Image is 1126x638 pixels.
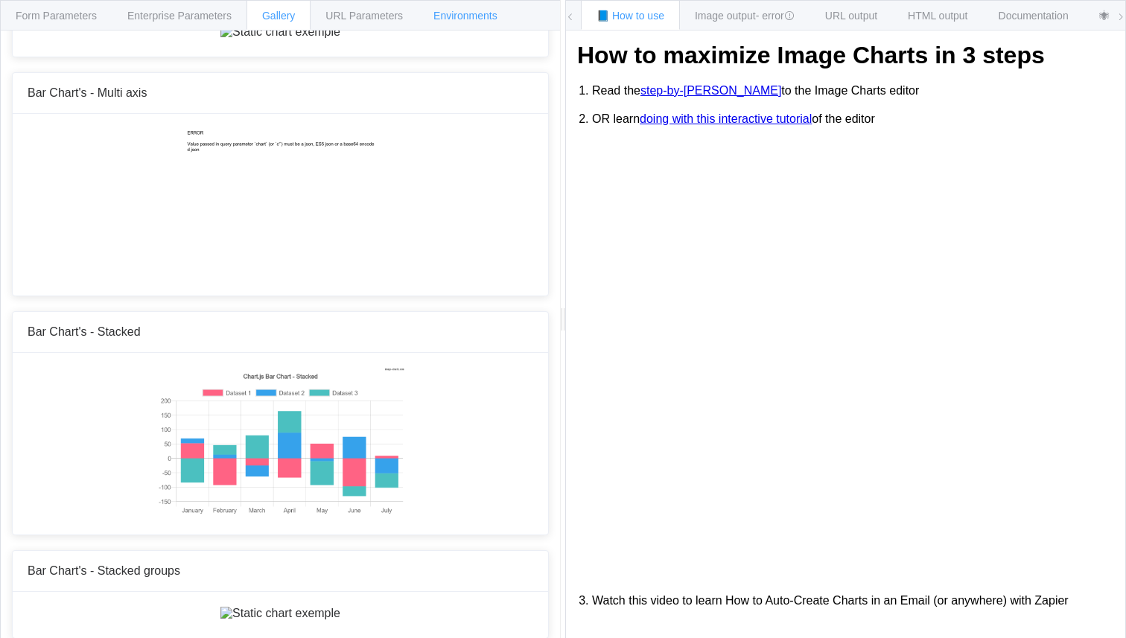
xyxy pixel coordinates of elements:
[433,10,497,22] span: Environments
[127,10,232,22] span: Enterprise Parameters
[28,325,141,338] span: Bar Chart's - Stacked
[756,10,795,22] span: - error
[592,587,1114,615] li: Watch this video to learn How to Auto-Create Charts in an Email (or anywhere) with Zapier
[220,25,340,39] img: Static chart exemple
[825,10,877,22] span: URL output
[28,564,180,577] span: Bar Chart's - Stacked groups
[16,10,97,22] span: Form Parameters
[695,10,795,22] span: Image output
[262,10,295,22] span: Gallery
[908,10,967,22] span: HTML output
[325,10,403,22] span: URL Parameters
[999,10,1069,22] span: Documentation
[185,129,376,278] img: Static chart exemple
[597,10,664,22] span: 📘 How to use
[577,42,1114,69] h1: How to maximize Image Charts in 3 steps
[592,77,1114,105] li: Read the to the Image Charts editor
[640,112,812,126] a: doing with this interactive tutorial
[220,607,340,620] img: Static chart exemple
[640,84,781,98] a: step-by-[PERSON_NAME]
[592,105,1114,133] li: OR learn of the editor
[156,368,404,517] img: Static chart exemple
[28,86,147,99] span: Bar Chart's - Multi axis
